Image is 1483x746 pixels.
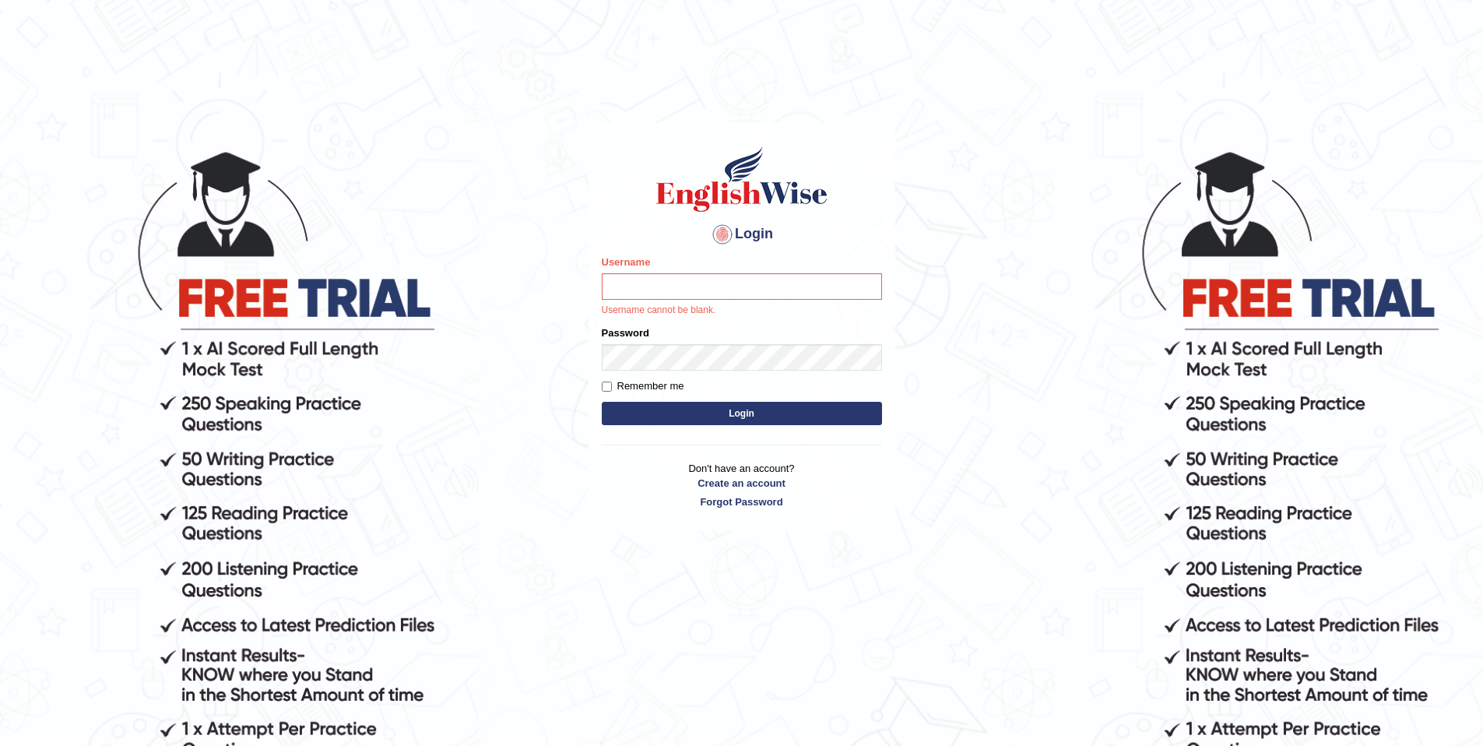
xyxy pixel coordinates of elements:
[602,461,882,509] p: Don't have an account?
[602,382,612,392] input: Remember me
[602,325,649,340] label: Password
[602,494,882,509] a: Forgot Password
[602,378,684,394] label: Remember me
[653,144,831,214] img: Logo of English Wise sign in for intelligent practice with AI
[602,304,882,318] p: Username cannot be blank.
[602,255,651,269] label: Username
[602,222,882,247] h4: Login
[602,476,882,491] a: Create an account
[602,402,882,425] button: Login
